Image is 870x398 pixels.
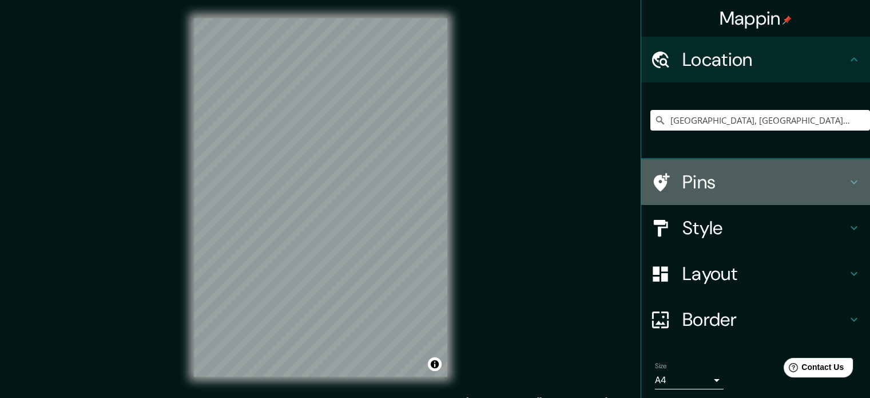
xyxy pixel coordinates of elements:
[682,308,847,331] h4: Border
[641,37,870,82] div: Location
[194,18,447,377] canvas: Map
[782,15,792,25] img: pin-icon.png
[768,353,857,385] iframe: Help widget launcher
[655,361,667,371] label: Size
[720,7,792,30] h4: Mappin
[641,251,870,297] div: Layout
[682,262,847,285] h4: Layout
[428,357,442,371] button: Toggle attribution
[650,110,870,131] input: Pick your city or area
[682,48,847,71] h4: Location
[641,159,870,205] div: Pins
[682,171,847,194] h4: Pins
[641,297,870,342] div: Border
[655,371,724,389] div: A4
[682,216,847,239] h4: Style
[641,205,870,251] div: Style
